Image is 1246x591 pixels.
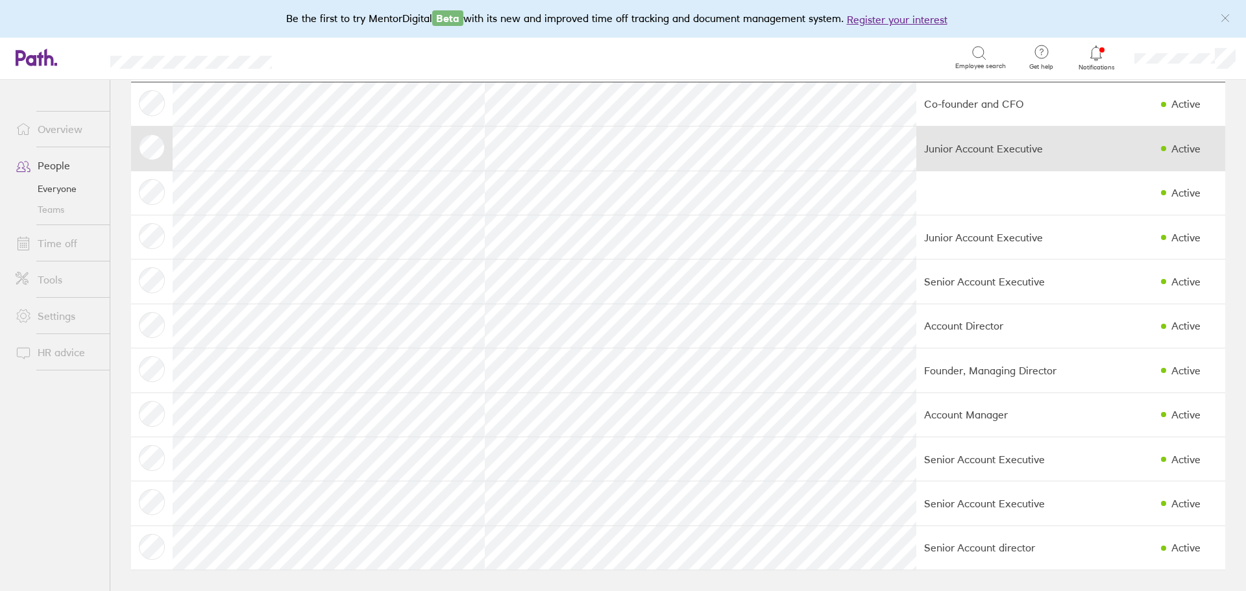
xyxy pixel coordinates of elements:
[1020,63,1062,71] span: Get help
[5,199,110,220] a: Teams
[5,116,110,142] a: Overview
[1171,232,1201,243] div: Active
[916,481,1109,525] td: Senior Account Executive
[1075,64,1118,71] span: Notifications
[916,82,1109,126] td: Co-founder and CFO
[432,10,463,26] span: Beta
[1171,542,1201,553] div: Active
[1171,276,1201,287] div: Active
[5,178,110,199] a: Everyone
[5,152,110,178] a: People
[1171,187,1201,199] div: Active
[916,348,1109,392] td: Founder, Managing Director
[307,51,340,63] div: Search
[916,215,1109,259] td: Junior Account Executive
[5,339,110,365] a: HR advice
[1171,143,1201,154] div: Active
[1171,498,1201,509] div: Active
[916,437,1109,481] td: Senior Account Executive
[1171,365,1201,376] div: Active
[1075,44,1118,71] a: Notifications
[916,392,1109,437] td: Account Manager
[916,525,1109,570] td: Senior Account director
[1171,453,1201,465] div: Active
[286,10,960,27] div: Be the first to try MentorDigital with its new and improved time off tracking and document manage...
[1171,320,1201,332] div: Active
[5,267,110,293] a: Tools
[916,259,1109,304] td: Senior Account Executive
[5,230,110,256] a: Time off
[847,12,947,27] button: Register your interest
[1171,409,1201,420] div: Active
[955,62,1006,70] span: Employee search
[916,127,1109,171] td: Junior Account Executive
[1171,98,1201,110] div: Active
[916,304,1109,348] td: Account Director
[5,303,110,329] a: Settings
